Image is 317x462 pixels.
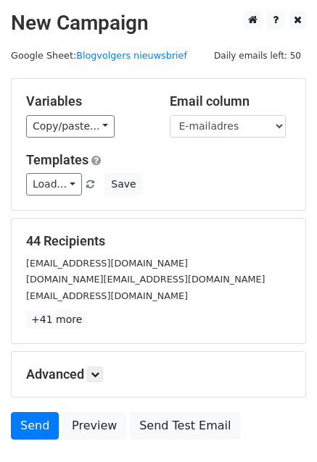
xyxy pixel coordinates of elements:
button: Save [104,173,142,196]
iframe: Chat Widget [244,392,317,462]
a: Preview [62,412,126,440]
a: Send Test Email [130,412,240,440]
small: Google Sheet: [11,50,187,61]
div: Chatwidget [244,392,317,462]
h5: Advanced [26,366,291,382]
span: Daily emails left: 50 [209,48,306,64]
h5: Email column [170,93,292,109]
a: Daily emails left: 50 [209,50,306,61]
h5: Variables [26,93,148,109]
a: Copy/paste... [26,115,115,138]
a: Load... [26,173,82,196]
a: Send [11,412,59,440]
h5: 44 Recipients [26,233,291,249]
a: +41 more [26,311,87,329]
a: Templates [26,152,88,167]
small: [EMAIL_ADDRESS][DOMAIN_NAME] [26,258,188,269]
small: [EMAIL_ADDRESS][DOMAIN_NAME] [26,290,188,301]
h2: New Campaign [11,11,306,35]
a: Blogvolgers nieuwsbrief [76,50,187,61]
small: [DOMAIN_NAME][EMAIL_ADDRESS][DOMAIN_NAME] [26,274,265,285]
